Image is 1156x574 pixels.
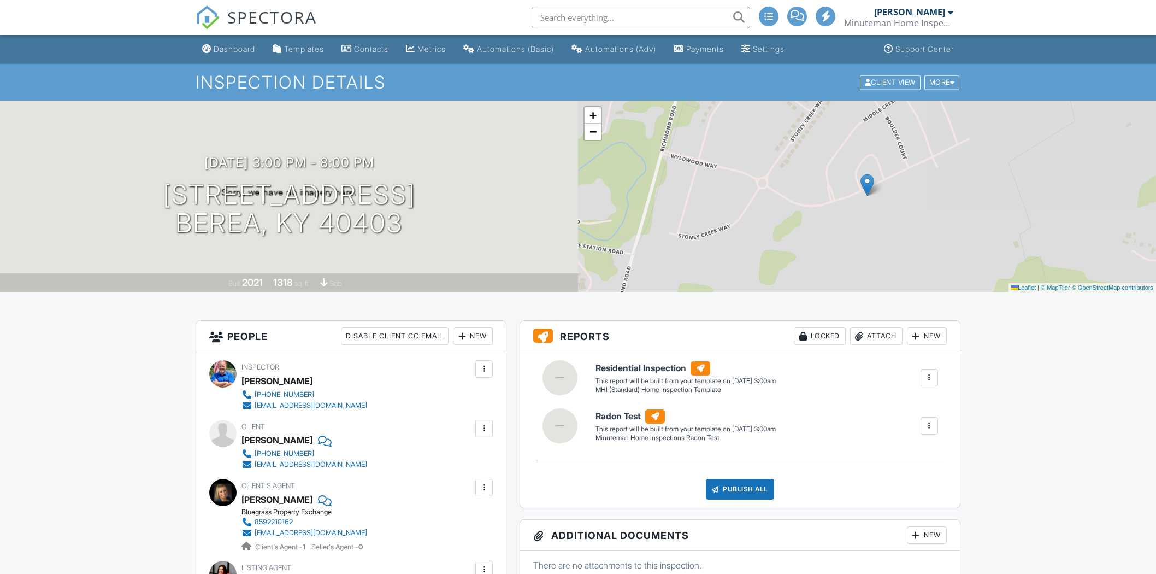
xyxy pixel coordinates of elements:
img: Marker [860,174,874,196]
span: Built [228,279,240,288]
a: [EMAIL_ADDRESS][DOMAIN_NAME] [241,459,367,470]
a: 8592210162 [241,517,367,528]
div: Templates [284,44,324,54]
a: Automations (Advanced) [567,39,660,60]
span: Inspector [241,363,279,371]
div: MHI (Standard) Home Inspection Template [595,385,776,395]
div: Bluegrass Property Exchange [241,508,376,517]
img: The Best Home Inspection Software - Spectora [196,5,220,30]
div: Attach [850,327,903,345]
a: Support Center [880,39,958,60]
div: 8592210162 [255,518,293,526]
div: Automations (Basic) [477,44,554,54]
h3: [DATE] 3:00 pm - 8:00 pm [204,155,374,170]
h3: Reports [520,321,960,352]
a: Settings [737,39,789,60]
div: Client View [860,75,921,90]
p: There are no attachments to this inspection. [533,559,947,571]
div: More [924,75,960,90]
span: Seller's Agent - [311,543,363,551]
a: [EMAIL_ADDRESS][DOMAIN_NAME] [241,400,367,411]
span: | [1037,284,1039,291]
a: Templates [268,39,328,60]
div: New [453,327,493,345]
div: Settings [753,44,785,54]
div: [PERSON_NAME] [874,7,945,17]
a: Zoom out [585,124,601,140]
div: [PHONE_NUMBER] [255,449,314,458]
h1: Inspection Details [196,73,960,92]
a: Payments [669,39,728,60]
div: Disable Client CC Email [341,327,449,345]
div: 2021 [242,277,263,288]
div: Support Center [895,44,954,54]
h6: Radon Test [595,409,776,424]
a: Metrics [402,39,450,60]
div: [EMAIL_ADDRESS][DOMAIN_NAME] [255,460,367,469]
h3: People [196,321,506,352]
a: Contacts [337,39,393,60]
a: [EMAIL_ADDRESS][DOMAIN_NAME] [241,528,367,538]
span: Client's Agent - [255,543,307,551]
div: [PHONE_NUMBER] [255,390,314,399]
a: © OpenStreetMap contributors [1072,284,1153,291]
a: [PERSON_NAME] [241,491,312,508]
a: Leaflet [1011,284,1036,291]
span: sq. ft. [294,279,310,288]
a: [PHONE_NUMBER] [241,448,367,459]
strong: 1 [303,543,305,551]
h1: [STREET_ADDRESS] Berea, KY 40403 [163,180,416,238]
div: Publish All [706,479,774,500]
span: Client [241,423,265,431]
div: Minuteman Home Inspections Radon Test [595,434,776,443]
div: Contacts [354,44,388,54]
div: 1318 [273,277,293,288]
div: [PERSON_NAME] [241,373,312,389]
span: Listing Agent [241,564,291,572]
div: Dashboard [214,44,255,54]
strong: 0 [358,543,363,551]
div: New [907,327,947,345]
div: [EMAIL_ADDRESS][DOMAIN_NAME] [255,401,367,410]
div: Automations (Adv) [585,44,656,54]
a: © MapTiler [1041,284,1070,291]
input: Search everything... [532,7,750,28]
div: Payments [686,44,724,54]
div: [EMAIL_ADDRESS][DOMAIN_NAME] [255,529,367,537]
a: Automations (Basic) [459,39,558,60]
span: slab [329,279,341,288]
div: New [907,526,947,544]
span: SPECTORA [227,5,317,28]
div: Minuteman Home Inspections LLC [844,17,953,28]
a: [PHONE_NUMBER] [241,389,367,400]
a: Zoom in [585,107,601,124]
div: Locked [794,327,846,345]
span: Client's Agent [241,482,295,490]
div: [PERSON_NAME] [241,432,312,448]
div: This report will be built from your template on [DATE] 3:00am [595,425,776,434]
span: − [589,125,597,138]
h3: Additional Documents [520,520,960,551]
a: Dashboard [198,39,259,60]
span: + [589,108,597,122]
a: SPECTORA [196,15,317,38]
div: This report will be built from your template on [DATE] 3:00am [595,377,776,385]
div: Metrics [417,44,446,54]
h6: Residential Inspection [595,361,776,376]
a: Client View [859,78,923,86]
